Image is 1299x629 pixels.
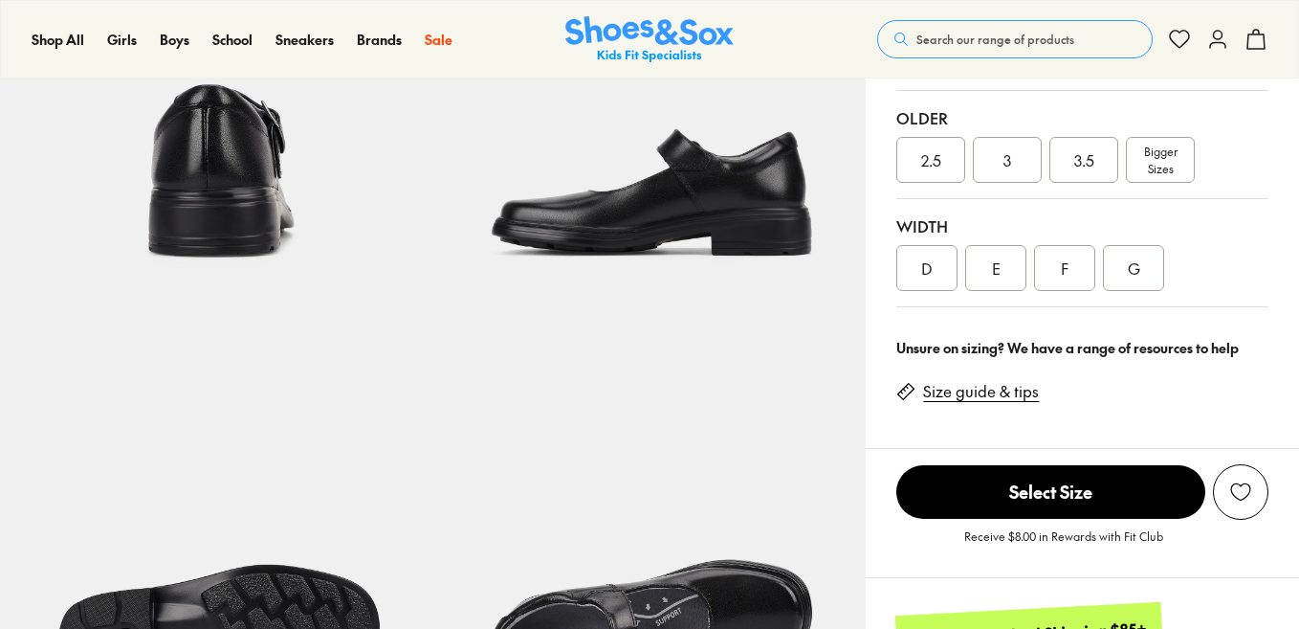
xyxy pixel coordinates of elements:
span: Boys [160,30,189,49]
a: Shop All [32,30,84,50]
div: E [965,245,1026,291]
div: Older [896,106,1268,129]
span: Select Size [896,465,1205,519]
a: Girls [107,30,137,50]
div: G [1103,245,1164,291]
p: Receive $8.00 in Rewards with Fit Club [964,528,1163,562]
div: Unsure on sizing? We have a range of resources to help [896,338,1268,358]
a: School [212,30,253,50]
span: Sale [425,30,452,49]
button: Select Size [896,464,1205,520]
span: Bigger Sizes [1144,143,1178,177]
span: Sneakers [275,30,334,49]
span: Brands [357,30,402,49]
span: School [212,30,253,49]
a: Boys [160,30,189,50]
a: Sale [425,30,452,50]
div: D [896,245,958,291]
a: Size guide & tips [923,381,1039,402]
span: Girls [107,30,137,49]
button: Add to Wishlist [1213,464,1268,520]
div: F [1034,245,1095,291]
a: Brands [357,30,402,50]
span: Search our range of products [916,31,1074,48]
a: Shoes & Sox [565,16,734,63]
img: SNS_Logo_Responsive.svg [565,16,734,63]
button: Search our range of products [877,20,1153,58]
span: 2.5 [921,148,941,171]
span: 3 [1003,148,1011,171]
div: Width [896,214,1268,237]
span: 3.5 [1074,148,1094,171]
a: Sneakers [275,30,334,50]
span: Shop All [32,30,84,49]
